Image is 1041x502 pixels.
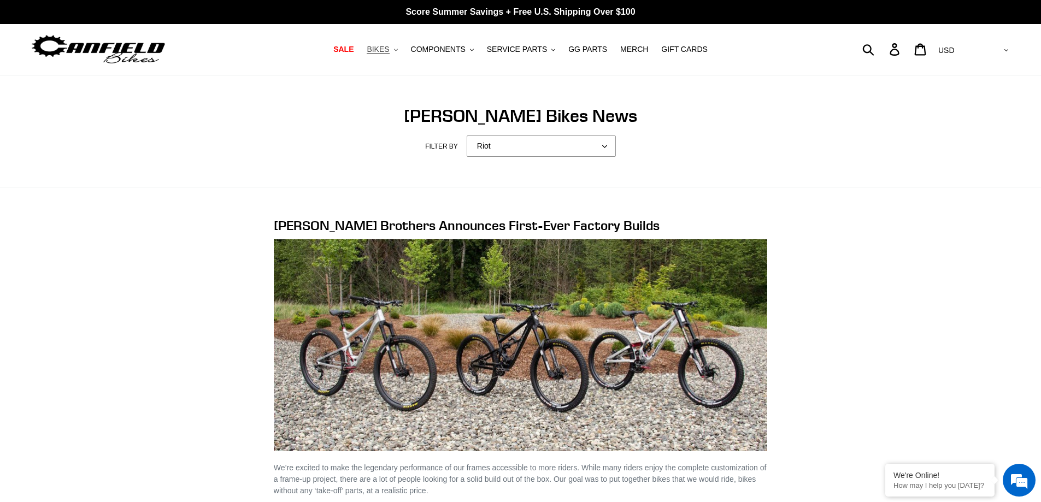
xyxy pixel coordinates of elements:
a: [PERSON_NAME] Brothers Announces First-Ever Factory Builds [274,217,660,233]
span: COMPONENTS [411,45,466,54]
span: MERCH [620,45,648,54]
h1: [PERSON_NAME] Bikes News [223,105,819,126]
div: We're Online! [893,471,986,480]
span: BIKES [367,45,389,54]
button: COMPONENTS [405,42,479,57]
a: GG PARTS [563,42,613,57]
a: SALE [328,42,359,57]
div: Navigation go back [12,60,28,76]
img: Canfield Bikes [30,32,167,67]
span: GG PARTS [568,45,607,54]
input: Search [868,37,896,61]
a: GIFT CARDS [656,42,713,57]
div: Minimize live chat window [179,5,205,32]
span: GIFT CARDS [661,45,708,54]
img: d_696896380_company_1647369064580_696896380 [35,55,62,82]
textarea: Type your message and hit 'Enter' [5,298,208,336]
label: Filter by [425,141,458,151]
button: SERVICE PARTS [481,42,561,57]
span: We're online! [63,138,151,248]
button: BIKES [361,42,403,57]
a: MERCH [615,42,654,57]
p: How may I help you today? [893,481,986,489]
span: We’re excited to make the legendary performance of our frames accessible to more riders. While ma... [274,463,767,495]
span: SERVICE PARTS [487,45,547,54]
div: Chat with us now [73,61,200,75]
span: SALE [333,45,354,54]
